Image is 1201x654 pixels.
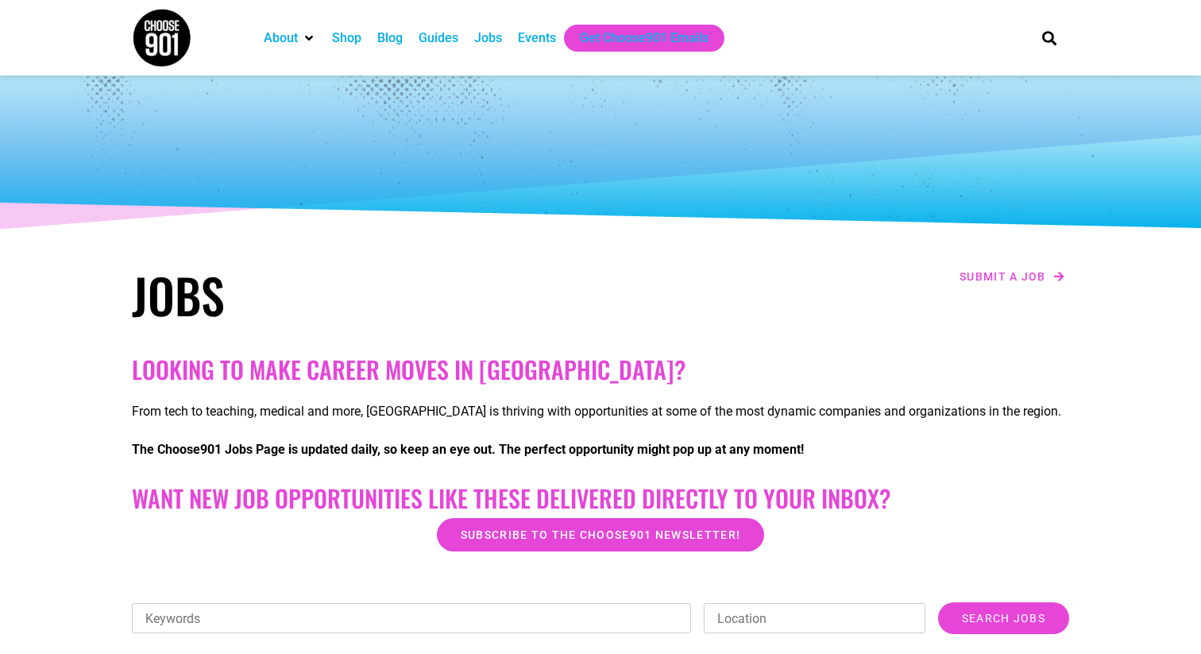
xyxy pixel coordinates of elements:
h2: Looking to make career moves in [GEOGRAPHIC_DATA]? [132,355,1069,384]
a: Guides [419,29,458,48]
span: Subscribe to the Choose901 newsletter! [461,529,740,540]
div: About [256,25,324,52]
input: Search Jobs [938,602,1069,634]
a: Submit a job [955,266,1069,287]
h2: Want New Job Opportunities like these Delivered Directly to your Inbox? [132,484,1069,513]
input: Keywords [132,603,691,633]
div: Search [1037,25,1063,51]
a: Jobs [474,29,502,48]
span: Submit a job [960,271,1046,282]
a: Subscribe to the Choose901 newsletter! [437,518,764,551]
strong: The Choose901 Jobs Page is updated daily, so keep an eye out. The perfect opportunity might pop u... [132,442,804,457]
a: About [264,29,298,48]
input: Location [704,603,925,633]
nav: Main nav [256,25,1015,52]
a: Shop [332,29,361,48]
a: Events [518,29,556,48]
a: Blog [377,29,403,48]
h1: Jobs [132,266,593,323]
p: From tech to teaching, medical and more, [GEOGRAPHIC_DATA] is thriving with opportunities at some... [132,402,1069,421]
a: Get Choose901 Emails [580,29,709,48]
